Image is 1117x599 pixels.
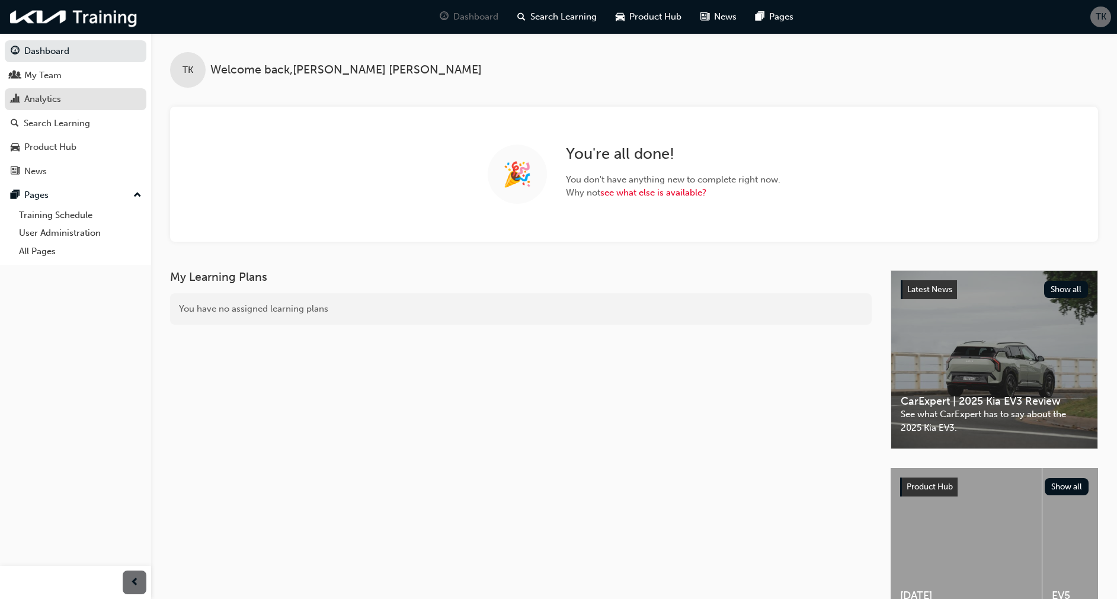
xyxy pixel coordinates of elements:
span: Welcome back , [PERSON_NAME] [PERSON_NAME] [210,63,482,77]
span: news-icon [11,166,20,177]
img: kia-training [6,5,142,29]
span: Product Hub [907,482,953,492]
span: car-icon [11,142,20,153]
span: TK [183,63,193,77]
span: guage-icon [440,9,449,24]
div: Search Learning [24,117,90,130]
span: Why not [566,186,780,200]
div: My Team [24,69,62,82]
a: Latest NewsShow allCarExpert | 2025 Kia EV3 ReviewSee what CarExpert has to say about the 2025 Ki... [891,270,1098,449]
div: Product Hub [24,140,76,154]
a: pages-iconPages [746,5,803,29]
span: guage-icon [11,46,20,57]
button: DashboardMy TeamAnalyticsSearch LearningProduct HubNews [5,38,146,184]
a: All Pages [14,242,146,261]
a: Product Hub [5,136,146,158]
a: search-iconSearch Learning [508,5,606,29]
span: CarExpert | 2025 Kia EV3 Review [901,395,1088,408]
a: Analytics [5,88,146,110]
a: Dashboard [5,40,146,62]
h3: My Learning Plans [170,270,872,284]
a: see what else is available? [600,187,706,198]
div: Analytics [24,92,61,106]
button: Pages [5,184,146,206]
span: people-icon [11,71,20,81]
span: Search Learning [530,10,597,24]
a: Product HubShow all [900,478,1089,497]
span: TK [1096,10,1106,24]
span: Pages [769,10,793,24]
a: news-iconNews [691,5,746,29]
a: car-iconProduct Hub [606,5,691,29]
a: Training Schedule [14,206,146,225]
span: search-icon [517,9,526,24]
button: Show all [1045,478,1089,495]
a: Search Learning [5,113,146,134]
a: guage-iconDashboard [430,5,508,29]
span: search-icon [11,118,19,129]
span: pages-icon [11,190,20,201]
span: car-icon [616,9,625,24]
button: TK [1090,7,1111,27]
a: News [5,161,146,182]
a: User Administration [14,224,146,242]
button: Show all [1044,281,1089,298]
div: News [24,165,47,178]
div: You have no assigned learning plans [170,293,872,325]
span: up-icon [133,188,142,203]
span: You don ' t have anything new to complete right now. [566,173,780,187]
h2: You ' re all done! [566,145,780,164]
span: pages-icon [756,9,764,24]
span: Dashboard [453,10,498,24]
span: 🎉 [503,168,532,181]
a: My Team [5,65,146,87]
span: prev-icon [130,575,139,590]
span: Latest News [907,284,952,294]
a: Latest NewsShow all [901,280,1088,299]
div: Pages [24,188,49,202]
span: Product Hub [629,10,681,24]
span: See what CarExpert has to say about the 2025 Kia EV3. [901,408,1088,434]
span: news-icon [700,9,709,24]
span: News [714,10,737,24]
span: chart-icon [11,94,20,105]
